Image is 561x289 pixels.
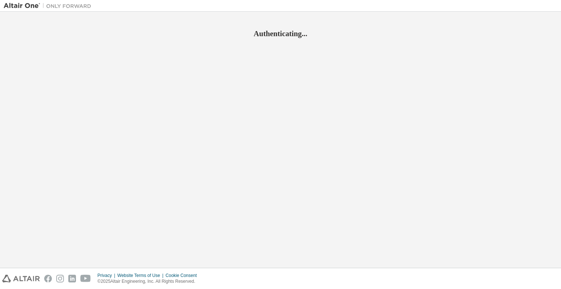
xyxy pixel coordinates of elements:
[165,273,201,278] div: Cookie Consent
[44,275,52,282] img: facebook.svg
[56,275,64,282] img: instagram.svg
[117,273,165,278] div: Website Terms of Use
[2,275,40,282] img: altair_logo.svg
[68,275,76,282] img: linkedin.svg
[80,275,91,282] img: youtube.svg
[4,29,557,38] h2: Authenticating...
[98,278,201,285] p: © 2025 Altair Engineering, Inc. All Rights Reserved.
[4,2,95,9] img: Altair One
[98,273,117,278] div: Privacy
